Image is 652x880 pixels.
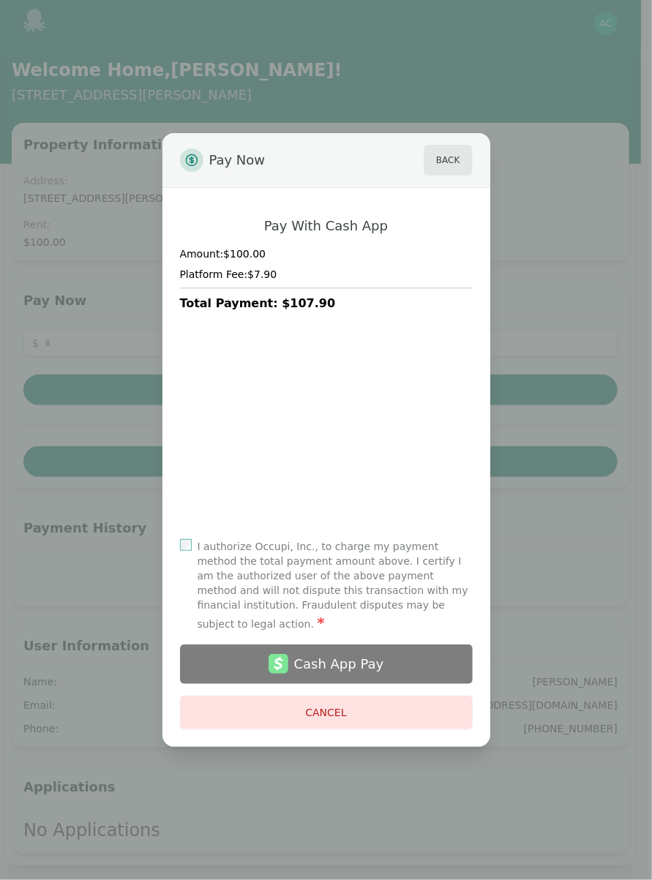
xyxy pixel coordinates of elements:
iframe: Secure payment input frame [177,333,476,524]
span: Pay Now [209,145,266,176]
h2: Pay With Cash App [264,217,388,235]
button: Cancel [180,696,473,729]
h4: Amount: $100.00 [180,247,473,261]
button: Back [424,145,472,176]
label: I authorize Occupi, Inc., to charge my payment method the total payment amount above. I certify I... [198,539,473,633]
h3: Total Payment: $107.90 [180,295,473,312]
h4: Platform Fee: $7.90 [180,267,473,282]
